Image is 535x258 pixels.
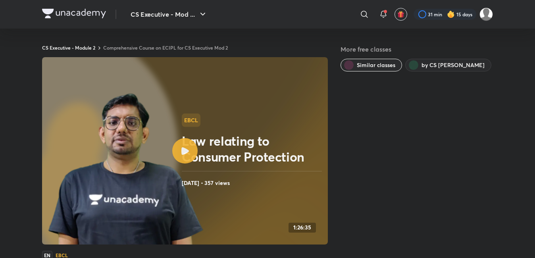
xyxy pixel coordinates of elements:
[42,9,106,18] img: Company Logo
[182,178,325,188] h4: [DATE] • 357 views
[126,6,212,22] button: CS Executive - Mod ...
[421,61,485,69] span: by CS Amit Vohra
[182,133,325,165] h2: Law relating to Consumer Protection
[479,8,493,21] img: Syytetyu
[341,44,493,54] h5: More free classes
[103,44,228,51] a: Comprehensive Course on ECIPL for CS Executive Mod 2
[341,59,402,71] button: Similar classes
[42,9,106,20] a: Company Logo
[357,61,395,69] span: Similar classes
[395,8,407,21] button: avatar
[447,10,455,18] img: streak
[42,44,95,51] a: CS Executive - Module 2
[405,59,491,71] button: by CS Amit Vohra
[397,11,404,18] img: avatar
[293,224,311,231] h4: 1:26:35
[56,253,68,258] h4: EBCL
